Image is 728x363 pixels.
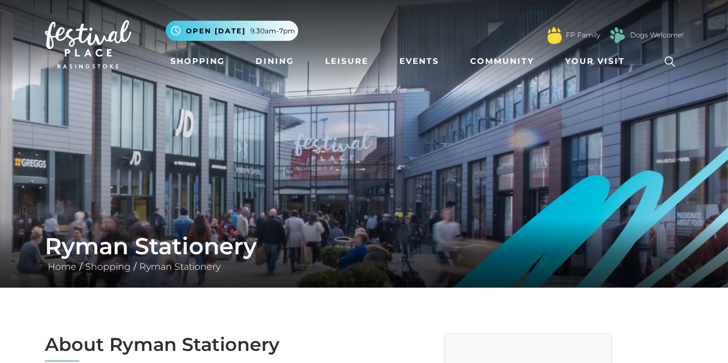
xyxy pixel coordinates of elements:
[45,232,684,260] h1: Ryman Stationery
[395,51,444,72] a: Events
[45,334,356,356] h2: About Ryman Stationery
[166,21,298,41] button: Open [DATE] 9.30am-7pm
[466,51,539,72] a: Community
[45,20,131,68] img: Festival Place Logo
[166,51,230,72] a: Shopping
[136,261,223,272] a: Ryman Stationery
[186,26,246,36] span: Open [DATE]
[45,261,79,272] a: Home
[630,30,684,40] a: Dogs Welcome!
[565,55,625,67] span: Your Visit
[82,261,134,272] a: Shopping
[251,51,299,72] a: Dining
[250,26,295,36] span: 9.30am-7pm
[36,232,692,274] div: / /
[561,51,635,72] a: Your Visit
[566,30,600,40] a: FP Family
[321,51,373,72] a: Leisure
